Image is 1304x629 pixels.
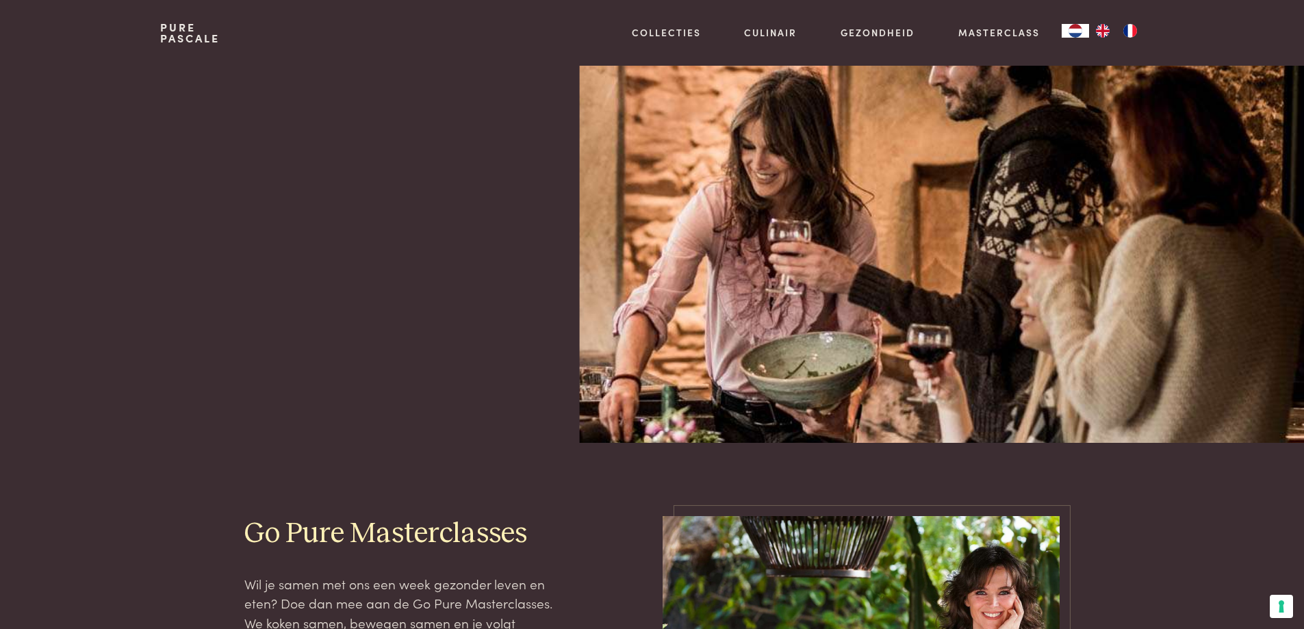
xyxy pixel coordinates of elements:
[632,25,701,40] a: Collecties
[1089,24,1144,38] ul: Language list
[244,205,641,266] h1: Gezondheid
[160,22,220,44] a: PurePascale
[958,25,1040,40] a: Masterclass
[1270,595,1293,618] button: Uw voorkeuren voor toestemming voor trackingtechnologieën
[1089,24,1116,38] a: EN
[841,25,915,40] a: Gezondheid
[1062,24,1144,38] aside: Language selected: Nederlands
[1062,24,1089,38] a: NL
[244,516,558,552] h2: Go Pure Masterclasses
[1116,24,1144,38] a: FR
[744,25,797,40] a: Culinair
[1062,24,1089,38] div: Language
